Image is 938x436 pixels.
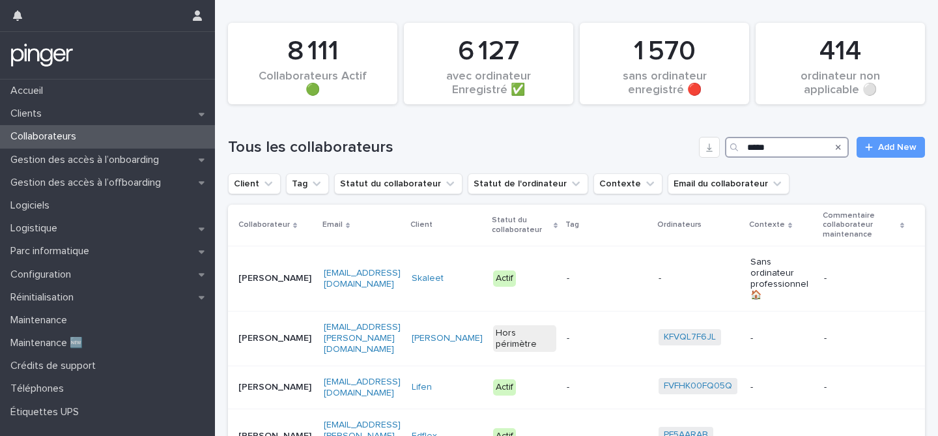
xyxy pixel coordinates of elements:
p: - [824,333,904,344]
a: Lifen [412,382,432,393]
h1: Tous les collaborateurs [228,138,694,157]
p: Statut du collaborateur [492,213,550,237]
div: avec ordinateur Enregistré ✅ [426,70,551,97]
input: Search [725,137,849,158]
p: Accueil [5,85,53,97]
p: Parc informatique [5,245,100,257]
p: - [567,382,648,393]
p: - [824,382,904,393]
p: Logiciels [5,199,60,212]
button: Email du collaborateur [668,173,789,194]
p: Contexte [749,218,785,232]
img: mTgBEunGTSyRkCgitkcU [10,42,74,68]
span: Add New [878,143,917,152]
p: Sans ordinateur professionnel 🏠 [750,257,814,300]
div: sans ordinateur enregistré 🔴 [602,70,727,97]
p: - [750,333,814,344]
button: Client [228,173,281,194]
p: - [750,382,814,393]
p: [PERSON_NAME] [238,382,313,393]
p: Gestion des accès à l’offboarding [5,177,171,189]
p: Gestion des accès à l’onboarding [5,154,169,166]
p: Étiquettes UPS [5,406,89,418]
tr: [PERSON_NAME][EMAIL_ADDRESS][DOMAIN_NAME]Skaleet Actif--Sans ordinateur professionnel 🏠- [228,246,925,312]
p: Réinitialisation [5,291,84,304]
div: Collaborateurs Actif 🟢 [250,70,375,97]
div: Hors périmètre [493,325,556,353]
div: 8 111 [250,35,375,68]
p: Logistique [5,222,68,235]
p: Crédits de support [5,360,106,372]
p: Maintenance [5,314,78,327]
a: [EMAIL_ADDRESS][PERSON_NAME][DOMAIN_NAME] [324,323,401,354]
p: Téléphones [5,383,74,395]
button: Contexte [593,173,662,194]
p: - [824,273,904,284]
p: Client [410,218,433,232]
a: [PERSON_NAME] [412,333,483,344]
p: Commentaire collaborateur maintenance [823,209,897,242]
a: [EMAIL_ADDRESS][DOMAIN_NAME] [324,377,401,398]
div: 6 127 [426,35,551,68]
p: Clients [5,108,52,120]
button: Tag [286,173,329,194]
p: - [567,333,648,344]
tr: [PERSON_NAME][EMAIL_ADDRESS][DOMAIN_NAME]Lifen Actif-FVFHK00FQ05Q -- [228,366,925,409]
div: 1 570 [602,35,727,68]
a: KFVQL7F6JL [664,332,716,343]
p: [PERSON_NAME] [238,333,313,344]
a: [EMAIL_ADDRESS][DOMAIN_NAME] [324,269,401,289]
p: - [567,273,648,284]
div: Actif [493,379,516,396]
p: Collaborateur [238,218,290,232]
p: Collaborateurs [5,130,87,143]
p: Configuration [5,269,81,281]
a: Skaleet [412,273,444,284]
tr: [PERSON_NAME][EMAIL_ADDRESS][PERSON_NAME][DOMAIN_NAME][PERSON_NAME] Hors périmètre-KFVQL7F6JL -- [228,312,925,366]
p: Maintenance 🆕 [5,337,93,349]
button: Statut du collaborateur [334,173,462,194]
p: [PERSON_NAME] [238,273,313,284]
div: ordinateur non applicable ⚪ [778,70,903,97]
button: Statut de l'ordinateur [468,173,588,194]
p: - [659,273,740,284]
p: Email [322,218,343,232]
p: Ordinateurs [657,218,702,232]
div: Actif [493,270,516,287]
p: Tag [565,218,579,232]
a: FVFHK00FQ05Q [664,381,732,392]
div: 414 [778,35,903,68]
a: Add New [857,137,925,158]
